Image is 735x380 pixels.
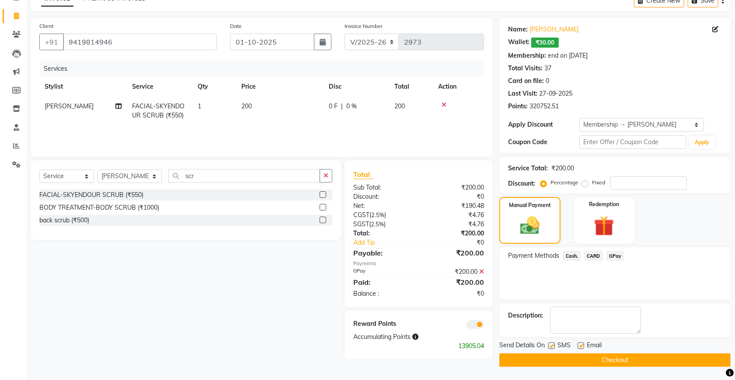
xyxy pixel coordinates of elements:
label: Fixed [592,179,605,187]
div: Net: [347,201,419,211]
div: BODY TREATMENT-BODY SCRUB (₹1000) [39,203,159,212]
span: SMS [557,341,571,352]
div: Card on file: [508,76,544,86]
div: ₹0 [419,192,491,201]
span: 0 % [346,102,357,111]
div: ₹200.00 [419,183,491,192]
div: Accumulating Points [347,332,455,342]
span: ₹30.00 [531,38,559,48]
div: Description: [508,311,543,320]
span: Send Details On [499,341,545,352]
img: _cash.svg [514,214,546,237]
div: 320752.51 [529,102,559,111]
span: SGST [353,220,369,228]
span: 2.5% [371,211,384,218]
th: Action [433,77,484,97]
span: CGST [353,211,369,219]
div: ₹4.76 [419,220,491,229]
span: GPay [606,251,624,261]
div: Membership: [508,51,546,60]
div: Payments [353,260,484,267]
div: Sub Total: [347,183,419,192]
button: Checkout [499,353,731,367]
input: Enter Offer / Coupon Code [579,135,686,149]
div: ₹0 [419,289,491,298]
div: Reward Points [347,319,419,329]
button: Apply [690,136,715,149]
div: ₹200.00 [419,229,491,238]
label: Percentage [550,179,578,187]
div: 27-09-2025 [539,89,572,98]
th: Total [389,77,433,97]
label: Invoice Number [345,22,383,30]
input: Search by Name/Mobile/Email/Code [63,34,217,50]
span: 200 [241,102,252,110]
th: Price [236,77,324,97]
span: FACIAL-SKYENDOUR SCRUB (₹550) [132,102,185,119]
div: Coupon Code [508,138,579,147]
span: Payment Methods [508,251,559,260]
div: ( ) [347,220,419,229]
div: 37 [544,64,551,73]
div: 13905.04 [347,342,491,351]
div: GPay [347,267,419,276]
th: Qty [192,77,236,97]
div: Apply Discount [508,120,579,129]
div: ( ) [347,211,419,220]
span: Cash. [563,251,581,261]
span: [PERSON_NAME] [45,102,94,110]
div: Discount: [347,192,419,201]
span: 2.5% [371,221,384,228]
div: Payable: [347,248,419,258]
div: ₹200.00 [419,277,491,287]
div: Total: [347,229,419,238]
th: Service [127,77,192,97]
span: 200 [394,102,405,110]
div: Total Visits: [508,64,543,73]
div: ₹200.00 [551,164,574,173]
span: 1 [198,102,201,110]
div: Name: [508,25,528,34]
div: Services [40,61,491,77]
label: Redemption [589,200,619,208]
div: Service Total: [508,164,548,173]
a: Add Tip [347,238,431,247]
div: Last Visit: [508,89,537,98]
div: Discount: [508,179,535,188]
span: | [341,102,343,111]
div: end on [DATE] [548,51,588,60]
span: 0 F [329,102,338,111]
div: 0 [546,76,549,86]
div: Wallet: [508,38,529,48]
div: ₹200.00 [419,267,491,276]
div: FACIAL-SKYENDOUR SCRUB (₹550) [39,190,143,200]
span: CARD [584,251,603,261]
div: ₹200.00 [419,248,491,258]
th: Disc [324,77,389,97]
th: Stylist [39,77,127,97]
span: Total [353,170,373,179]
div: Paid: [347,277,419,287]
div: Points: [508,102,528,111]
button: +91 [39,34,64,50]
a: [PERSON_NAME] [529,25,578,34]
div: ₹190.48 [419,201,491,211]
label: Manual Payment [509,201,551,209]
div: ₹4.76 [419,211,491,220]
label: Date [230,22,242,30]
img: _gift.svg [588,214,620,238]
div: Balance : [347,289,419,298]
span: Email [587,341,602,352]
input: Search or Scan [168,169,320,183]
label: Client [39,22,53,30]
div: back scrub (₹500) [39,216,89,225]
div: ₹0 [431,238,491,247]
